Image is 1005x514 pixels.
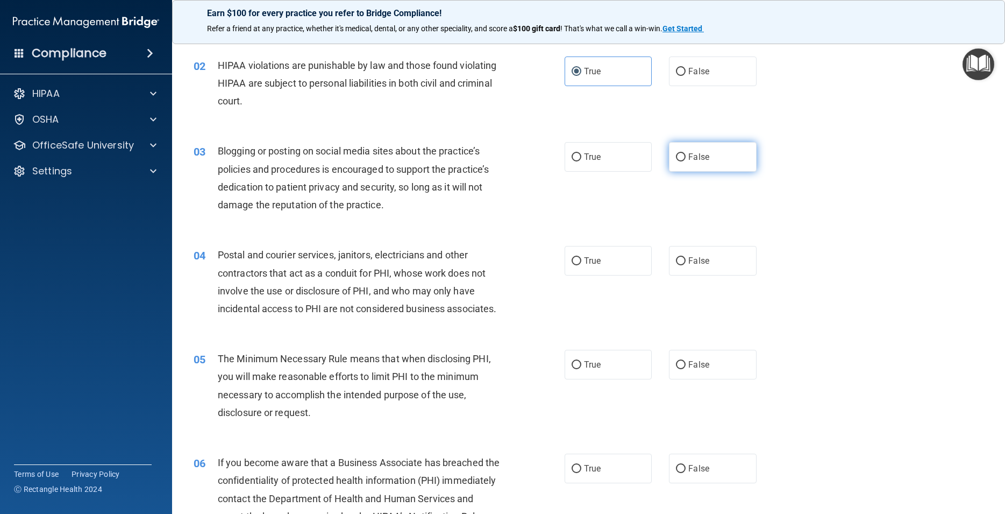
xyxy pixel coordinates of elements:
input: False [676,361,686,369]
a: Privacy Policy [72,469,120,480]
a: Terms of Use [14,469,59,480]
p: Settings [32,165,72,178]
span: False [688,256,709,266]
span: False [688,66,709,76]
span: False [688,360,709,370]
p: OfficeSafe University [32,139,134,152]
a: Get Started [662,24,704,33]
p: Earn $100 for every practice you refer to Bridge Compliance! [207,8,970,18]
span: Ⓒ Rectangle Health 2024 [14,484,102,495]
a: HIPAA [13,87,156,100]
span: Refer a friend at any practice, whether it's medical, dental, or any other speciality, and score a [207,24,513,33]
a: OSHA [13,113,156,126]
a: Settings [13,165,156,178]
button: Open Resource Center [963,48,994,80]
input: True [572,465,581,473]
span: False [688,152,709,162]
span: 03 [194,145,205,158]
p: OSHA [32,113,59,126]
input: False [676,153,686,161]
input: False [676,465,686,473]
input: False [676,257,686,265]
span: False [688,463,709,474]
a: OfficeSafe University [13,139,156,152]
img: PMB logo [13,11,159,33]
span: 04 [194,249,205,262]
input: True [572,257,581,265]
input: True [572,68,581,76]
span: True [584,463,601,474]
span: 05 [194,353,205,366]
p: HIPAA [32,87,60,100]
h4: Compliance [32,46,106,61]
span: True [584,66,601,76]
span: True [584,360,601,370]
input: False [676,68,686,76]
input: True [572,153,581,161]
span: HIPAA violations are punishable by law and those found violating HIPAA are subject to personal li... [218,60,496,107]
span: 02 [194,60,205,73]
span: 06 [194,457,205,470]
span: Postal and courier services, janitors, electricians and other contractors that act as a conduit f... [218,249,496,314]
span: Blogging or posting on social media sites about the practice’s policies and procedures is encoura... [218,145,489,210]
strong: Get Started [662,24,702,33]
span: True [584,256,601,266]
span: The Minimum Necessary Rule means that when disclosing PHI, you will make reasonable efforts to li... [218,353,491,418]
input: True [572,361,581,369]
span: True [584,152,601,162]
strong: $100 gift card [513,24,560,33]
span: ! That's what we call a win-win. [560,24,662,33]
